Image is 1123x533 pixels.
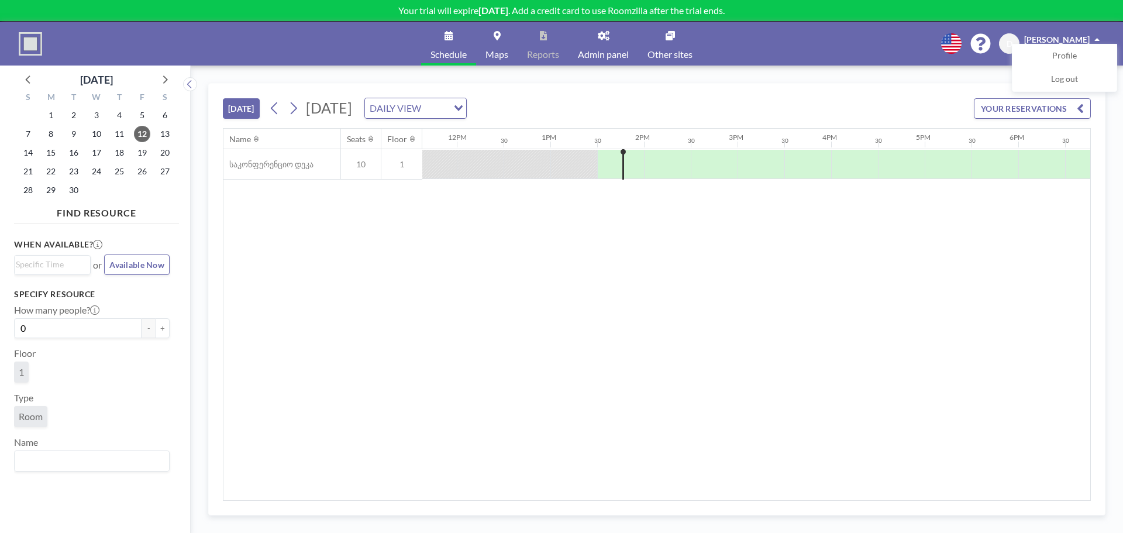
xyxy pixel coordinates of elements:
[365,98,466,118] div: Search for option
[134,163,150,180] span: Friday, September 26, 2025
[111,107,128,123] span: Thursday, September 4, 2025
[578,50,629,59] span: Admin panel
[157,126,173,142] span: Saturday, September 13, 2025
[157,107,173,123] span: Saturday, September 6, 2025
[88,126,105,142] span: Wednesday, September 10, 2025
[969,137,976,145] div: 30
[15,451,169,471] div: Search for option
[134,145,150,161] span: Friday, September 19, 2025
[14,304,99,316] label: How many people?
[14,202,179,219] h4: FIND RESOURCE
[134,126,150,142] span: Friday, September 12, 2025
[66,145,82,161] span: Tuesday, September 16, 2025
[875,137,882,145] div: 30
[66,107,82,123] span: Tuesday, September 2, 2025
[341,159,381,170] span: 10
[104,255,170,275] button: Available Now
[66,163,82,180] span: Tuesday, September 23, 2025
[63,91,85,106] div: T
[17,91,40,106] div: S
[80,71,113,88] div: [DATE]
[85,91,108,106] div: W
[638,22,702,66] a: Other sites
[19,32,42,56] img: organization-logo
[635,133,650,142] div: 2PM
[223,159,314,170] span: საკონფერენციო დეკა
[781,137,788,145] div: 30
[647,50,693,59] span: Other sites
[142,318,156,338] button: -
[157,145,173,161] span: Saturday, September 20, 2025
[14,392,33,404] label: Type
[448,133,467,142] div: 12PM
[1010,133,1024,142] div: 6PM
[157,163,173,180] span: Saturday, September 27, 2025
[1012,44,1117,68] a: Profile
[729,133,743,142] div: 3PM
[16,258,84,271] input: Search for option
[19,411,43,422] span: Room
[594,137,601,145] div: 30
[66,126,82,142] span: Tuesday, September 9, 2025
[20,145,36,161] span: Sunday, September 14, 2025
[306,99,352,116] span: [DATE]
[542,133,556,142] div: 1PM
[1051,74,1078,85] span: Log out
[485,50,508,59] span: Maps
[88,163,105,180] span: Wednesday, September 24, 2025
[501,137,508,145] div: 30
[223,98,260,119] button: [DATE]
[20,126,36,142] span: Sunday, September 7, 2025
[111,145,128,161] span: Thursday, September 18, 2025
[822,133,837,142] div: 4PM
[916,133,931,142] div: 5PM
[347,134,366,145] div: Seats
[527,50,559,59] span: Reports
[14,436,38,448] label: Name
[156,318,170,338] button: +
[1012,68,1117,91] a: Log out
[93,259,102,271] span: or
[19,366,24,378] span: 1
[478,5,508,16] b: [DATE]
[688,137,695,145] div: 30
[134,107,150,123] span: Friday, September 5, 2025
[14,348,36,359] label: Floor
[425,101,447,116] input: Search for option
[108,91,130,106] div: T
[421,22,476,66] a: Schedule
[20,163,36,180] span: Sunday, September 21, 2025
[111,126,128,142] span: Thursday, September 11, 2025
[153,91,176,106] div: S
[43,182,59,198] span: Monday, September 29, 2025
[387,134,407,145] div: Floor
[381,159,422,170] span: 1
[16,453,163,469] input: Search for option
[974,98,1091,119] button: YOUR RESERVATIONS
[20,182,36,198] span: Sunday, September 28, 2025
[1062,137,1069,145] div: 30
[66,182,82,198] span: Tuesday, September 30, 2025
[88,145,105,161] span: Wednesday, September 17, 2025
[1052,50,1077,62] span: Profile
[88,107,105,123] span: Wednesday, September 3, 2025
[15,256,90,273] div: Search for option
[43,126,59,142] span: Monday, September 8, 2025
[43,145,59,161] span: Monday, September 15, 2025
[111,163,128,180] span: Thursday, September 25, 2025
[430,50,467,59] span: Schedule
[229,134,251,145] div: Name
[14,289,170,300] h3: Specify resource
[109,260,164,270] span: Available Now
[367,101,423,116] span: DAILY VIEW
[1024,35,1090,44] span: [PERSON_NAME]
[43,163,59,180] span: Monday, September 22, 2025
[476,22,518,66] a: Maps
[43,107,59,123] span: Monday, September 1, 2025
[569,22,638,66] a: Admin panel
[130,91,153,106] div: F
[1007,39,1012,49] span: D
[40,91,63,106] div: M
[518,22,569,66] a: Reports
